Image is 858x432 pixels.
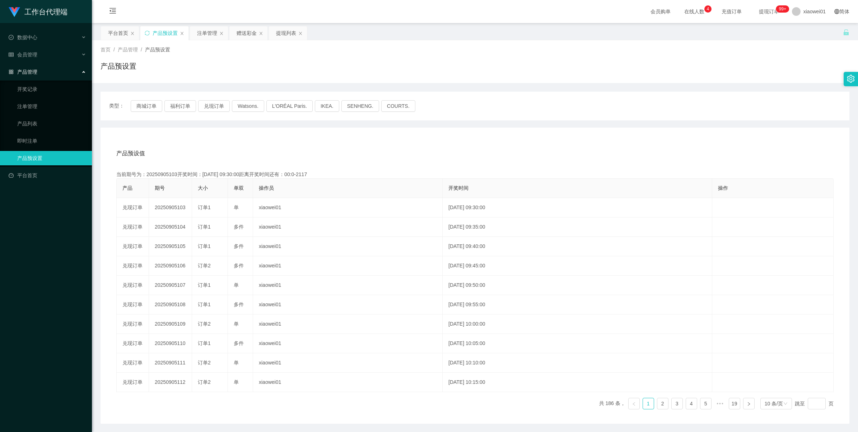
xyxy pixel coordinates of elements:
[599,398,625,409] li: 共 186 条，
[149,276,192,295] td: 20250905107
[276,26,296,40] div: 提现列表
[253,217,443,237] td: xiaowei01
[101,0,125,23] i: 图标: menu-fold
[9,9,67,14] a: 工作台代理端
[9,69,14,74] i: 图标: appstore-o
[259,185,274,191] span: 操作员
[783,401,788,406] i: 图标: down
[130,31,135,36] i: 图标: close
[9,35,37,40] span: 数据中心
[341,100,379,112] button: SENHENG.
[443,295,712,314] td: [DATE] 09:55:00
[448,185,468,191] span: 开奖时间
[234,243,244,249] span: 多件
[145,47,170,52] span: 产品预设置
[117,295,149,314] td: 兑现订单
[198,302,211,307] span: 订单1
[443,314,712,334] td: [DATE] 10:00:00
[234,340,244,346] span: 多件
[443,373,712,392] td: [DATE] 10:15:00
[149,256,192,276] td: 20250905106
[704,5,712,13] sup: 4
[101,47,111,52] span: 首页
[117,353,149,373] td: 兑现订单
[672,398,682,409] a: 3
[253,276,443,295] td: xiaowei01
[17,151,86,165] a: 产品预设置
[253,373,443,392] td: xiaowei01
[198,204,211,210] span: 订单1
[253,353,443,373] td: xiaowei01
[117,217,149,237] td: 兑现订单
[253,237,443,256] td: xiaowei01
[443,276,712,295] td: [DATE] 09:50:00
[116,171,834,178] div: 当前期号为：20250905103开奖时间：[DATE] 09:30:00距离开奖时间还有：00:0-2117
[747,402,751,406] i: 图标: right
[141,47,142,52] span: /
[443,237,712,256] td: [DATE] 09:40:00
[234,360,239,366] span: 单
[101,61,136,72] h1: 产品预设置
[149,217,192,237] td: 20250905104
[657,398,668,409] li: 2
[17,134,86,148] a: 即时注单
[765,398,783,409] div: 10 条/页
[315,100,339,112] button: IKEA.
[718,9,745,14] span: 充值订单
[109,100,131,112] span: 类型：
[198,263,211,268] span: 订单2
[117,373,149,392] td: 兑现订单
[843,29,849,36] i: 图标: unlock
[632,402,636,406] i: 图标: left
[17,116,86,131] a: 产品列表
[686,398,697,409] a: 4
[198,243,211,249] span: 订单1
[9,7,20,17] img: logo.9652507e.png
[266,100,313,112] button: L'ORÉAL Paris.
[198,185,208,191] span: 大小
[117,314,149,334] td: 兑现订单
[755,9,783,14] span: 提现订单
[198,360,211,366] span: 订单2
[197,26,217,40] div: 注单管理
[234,282,239,288] span: 单
[253,334,443,353] td: xiaowei01
[17,82,86,96] a: 开奖记录
[117,334,149,353] td: 兑现订单
[117,256,149,276] td: 兑现订单
[234,321,239,327] span: 单
[131,100,162,112] button: 商城订单
[198,321,211,327] span: 订单2
[700,398,711,409] a: 5
[628,398,640,409] li: 上一页
[9,52,14,57] i: 图标: table
[234,224,244,230] span: 多件
[795,398,834,409] div: 跳至 页
[155,185,165,191] span: 期号
[847,75,855,83] i: 图标: setting
[253,256,443,276] td: xiaowei01
[643,398,654,409] a: 1
[714,398,726,409] span: •••
[9,168,86,183] a: 图标: dashboard平台首页
[443,198,712,217] td: [DATE] 09:30:00
[149,314,192,334] td: 20250905109
[714,398,726,409] li: 向后 5 页
[122,185,132,191] span: 产品
[729,398,740,409] a: 19
[117,198,149,217] td: 兑现订单
[198,379,211,385] span: 订单2
[443,256,712,276] td: [DATE] 09:45:00
[234,302,244,307] span: 多件
[149,237,192,256] td: 20250905105
[657,398,668,409] a: 2
[259,31,263,36] i: 图标: close
[153,26,178,40] div: 产品预设置
[113,47,115,52] span: /
[180,31,184,36] i: 图标: close
[381,100,415,112] button: COURTS.
[443,334,712,353] td: [DATE] 10:05:00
